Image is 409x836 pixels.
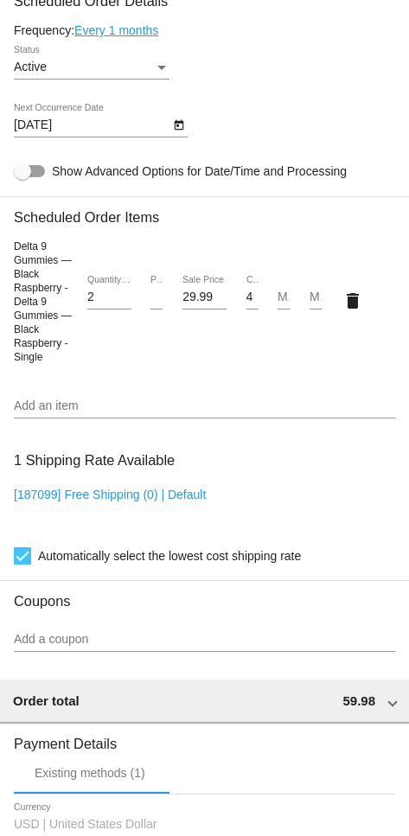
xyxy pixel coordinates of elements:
span: Order total [13,693,80,708]
span: Delta 9 Gummies — Black Raspberry - Delta 9 Gummies — Black Raspberry - Single [14,240,72,363]
div: Existing methods (1) [35,766,145,780]
h3: Coupons [14,580,395,609]
input: Price [150,290,163,304]
button: Open calendar [169,115,188,133]
input: Max Cycles [310,290,322,304]
input: Cycles [246,290,259,304]
span: Show Advanced Options for Date/Time and Processing [52,163,347,180]
input: Add a coupon [14,633,395,647]
span: Active [14,60,47,73]
h3: Scheduled Order Items [14,196,395,226]
input: Next Occurrence Date [14,118,169,132]
input: Min Cycles [278,290,290,304]
mat-icon: delete [342,290,363,311]
span: USD | United States Dollar [14,817,157,831]
span: 59.98 [342,693,375,708]
h3: Payment Details [14,723,395,752]
h3: 1 Shipping Rate Available [14,442,175,479]
input: Quantity (In Stock: 192) [87,290,131,304]
input: Add an item [14,399,395,413]
a: Every 1 months [74,23,158,37]
div: Frequency: [14,23,395,37]
a: [187099] Free Shipping (0) | Default [14,488,206,501]
mat-select: Status [14,61,169,74]
input: Sale Price [182,290,227,304]
span: Automatically select the lowest cost shipping rate [38,546,301,566]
